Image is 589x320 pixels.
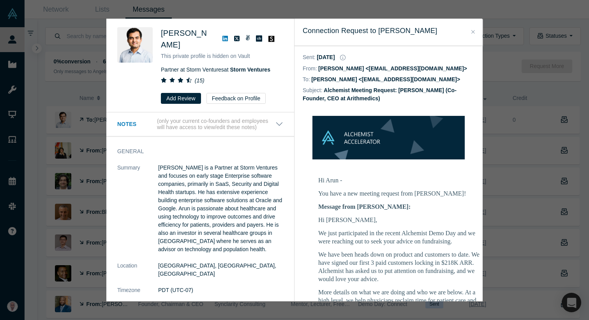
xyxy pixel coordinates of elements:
[117,147,272,156] h3: General
[303,26,474,36] h3: Connection Request to [PERSON_NAME]
[303,75,310,84] dt: To:
[303,86,323,94] dt: Subject:
[117,120,155,128] h3: Notes
[158,262,283,278] dd: [GEOGRAPHIC_DATA], [GEOGRAPHIC_DATA], [GEOGRAPHIC_DATA]
[318,203,411,210] b: Message from [PERSON_NAME]:
[206,93,266,104] button: Feedback on Profile
[318,250,482,283] p: We have been heads down on product and customers to date. We have signed our first 3 paid custome...
[312,116,465,159] img: banner-small-topicless.png
[318,65,467,72] dd: [PERSON_NAME] <[EMAIL_ADDRESS][DOMAIN_NAME]>
[318,176,482,184] p: Hi Arun -
[117,27,153,63] img: Arun Penmetsa's Profile Image
[318,189,482,198] p: You have a new meeting request from [PERSON_NAME]!
[117,286,158,303] dt: Timezone
[157,118,275,131] p: (only your current co-founders and employees will have access to view/edit these notes)
[158,164,283,254] p: [PERSON_NAME] is a Partner at Storm Ventures and focuses on early stage Enterprise software compa...
[318,229,482,245] p: We just participated in the recent Alchemist Demo Day and we were reaching out to seek your advic...
[303,87,457,101] dd: Alchemist Meeting Request: [PERSON_NAME] (Co-Founder, CEO at Arithmedics)
[158,286,283,294] dd: PDT (UTC-07)
[117,262,158,286] dt: Location
[117,164,158,262] dt: Summary
[161,52,283,60] p: This private profile is hidden on Vault
[230,66,270,73] a: Storm Ventures
[161,66,270,73] span: Partner at Storm Ventures at
[318,216,482,224] p: Hi [PERSON_NAME],
[117,118,283,131] button: Notes (only your current co-founders and employees will have access to view/edit these notes)
[469,28,477,37] button: Close
[161,29,207,49] span: [PERSON_NAME]
[303,53,316,61] dt: Sent :
[303,65,317,73] dt: From:
[161,93,201,104] button: Add Review
[318,288,482,313] p: More details on what we are doing and who we are below. At a high level, we help physicians recla...
[195,77,205,84] i: ( 15 )
[317,54,335,60] dd: [DATE]
[311,76,460,82] dd: [PERSON_NAME] <[EMAIL_ADDRESS][DOMAIN_NAME]>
